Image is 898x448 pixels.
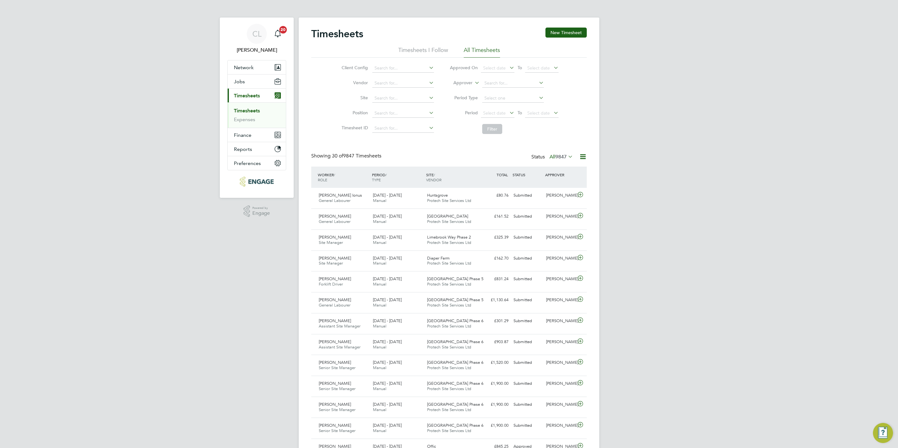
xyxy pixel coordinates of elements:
[483,65,506,71] span: Select date
[228,128,286,142] button: Finance
[319,281,343,287] span: Forklift Driver
[427,281,471,287] span: Protech Site Services Ltd
[427,381,483,386] span: [GEOGRAPHIC_DATA] Phase 6
[373,386,386,391] span: Manual
[478,378,511,389] div: £1,900.00
[319,339,351,344] span: [PERSON_NAME]
[319,360,351,365] span: [PERSON_NAME]
[497,172,508,177] span: TOTAL
[427,339,483,344] span: [GEOGRAPHIC_DATA] Phase 6
[516,109,524,117] span: To
[373,344,386,350] span: Manual
[544,358,576,368] div: [PERSON_NAME]
[450,95,478,100] label: Period Type
[227,46,286,54] span: Chloe Lyons
[427,407,471,412] span: Protech Site Services Ltd
[373,323,386,329] span: Manual
[227,24,286,54] a: CL[PERSON_NAME]
[311,153,383,159] div: Showing
[427,297,483,302] span: [GEOGRAPHIC_DATA] Phase 5
[427,423,483,428] span: [GEOGRAPHIC_DATA] Phase 6
[873,423,893,443] button: Engage Resource Center
[319,423,351,428] span: [PERSON_NAME]
[427,360,483,365] span: [GEOGRAPHIC_DATA] Phase 6
[373,193,402,198] span: [DATE] - [DATE]
[478,274,511,284] div: £831.24
[511,316,544,326] div: Submitted
[316,169,370,185] div: WORKER
[319,255,351,261] span: [PERSON_NAME]
[478,190,511,201] div: £80.76
[252,30,261,38] span: CL
[311,28,363,40] h2: Timesheets
[373,281,386,287] span: Manual
[511,211,544,222] div: Submitted
[427,276,483,281] span: [GEOGRAPHIC_DATA] Phase 5
[531,153,574,162] div: Status
[555,154,567,160] span: 9847
[511,337,544,347] div: Submitted
[511,358,544,368] div: Submitted
[228,75,286,88] button: Jobs
[511,378,544,389] div: Submitted
[372,177,381,182] span: TYPE
[373,234,402,240] span: [DATE] - [DATE]
[228,156,286,170] button: Preferences
[511,253,544,264] div: Submitted
[373,381,402,386] span: [DATE] - [DATE]
[332,153,381,159] span: 9847 Timesheets
[545,28,587,38] button: New Timesheet
[319,198,350,203] span: General Labourer
[544,378,576,389] div: [PERSON_NAME]
[319,344,360,350] span: Assistant Site Manager
[373,219,386,224] span: Manual
[427,323,471,329] span: Protech Site Services Ltd
[372,109,434,118] input: Search for...
[527,110,550,116] span: Select date
[511,232,544,243] div: Submitted
[478,420,511,431] div: £1,900.00
[511,169,544,180] div: STATUS
[427,198,471,203] span: Protech Site Services Ltd
[511,190,544,201] div: Submitted
[550,154,573,160] label: All
[319,234,351,240] span: [PERSON_NAME]
[319,407,355,412] span: Senior Site Manager
[319,318,351,323] span: [PERSON_NAME]
[478,316,511,326] div: £301.29
[427,386,471,391] span: Protech Site Services Ltd
[373,365,386,370] span: Manual
[319,193,362,198] span: [PERSON_NAME] Ionus
[427,302,471,308] span: Protech Site Services Ltd
[228,60,286,74] button: Network
[427,318,483,323] span: [GEOGRAPHIC_DATA] Phase 6
[373,402,402,407] span: [DATE] - [DATE]
[511,274,544,284] div: Submitted
[370,169,425,185] div: PERIOD
[319,365,355,370] span: Senior Site Manager
[227,177,286,187] a: Go to home page
[427,344,471,350] span: Protech Site Services Ltd
[319,302,350,308] span: General Labourer
[478,358,511,368] div: £1,520.00
[234,160,261,166] span: Preferences
[511,295,544,305] div: Submitted
[271,24,284,44] a: 20
[427,255,450,261] span: Diaper Farm
[427,402,483,407] span: [GEOGRAPHIC_DATA] Phase 6
[373,198,386,203] span: Manual
[478,232,511,243] div: £325.39
[318,177,327,182] span: ROLE
[373,360,402,365] span: [DATE] - [DATE]
[234,132,251,138] span: Finance
[373,276,402,281] span: [DATE] - [DATE]
[450,65,478,70] label: Approved On
[426,177,441,182] span: VENDOR
[373,260,386,266] span: Manual
[319,297,351,302] span: [PERSON_NAME]
[544,211,576,222] div: [PERSON_NAME]
[372,94,434,103] input: Search for...
[373,428,386,433] span: Manual
[319,402,351,407] span: [PERSON_NAME]
[427,428,471,433] span: Protech Site Services Ltd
